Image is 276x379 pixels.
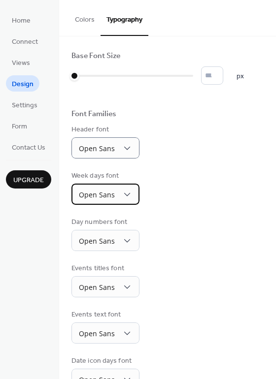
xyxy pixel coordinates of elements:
span: Open Sans [79,283,115,292]
div: Base Font Size [71,51,120,62]
span: px [237,71,244,82]
span: Design [12,79,34,90]
span: Connect [12,37,38,47]
span: Open Sans [79,236,115,246]
div: Events titles font [71,263,138,274]
span: Form [12,122,27,132]
div: Events text font [71,310,138,320]
a: Form [6,118,33,134]
span: Home [12,16,31,26]
a: Design [6,75,39,92]
div: Week days font [71,171,138,181]
div: Date icon days font [71,356,138,366]
span: Upgrade [13,175,44,186]
div: Font Families [71,109,116,120]
a: Home [6,12,36,28]
span: Open Sans [79,144,115,153]
span: Views [12,58,30,68]
span: Open Sans [79,190,115,199]
a: Contact Us [6,139,51,155]
span: Settings [12,100,37,111]
a: Settings [6,96,43,113]
span: Contact Us [12,143,45,153]
div: Day numbers font [71,217,138,227]
button: Upgrade [6,170,51,189]
span: Open Sans [79,329,115,338]
a: Connect [6,33,44,49]
a: Views [6,54,36,70]
div: Header font [71,125,138,135]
